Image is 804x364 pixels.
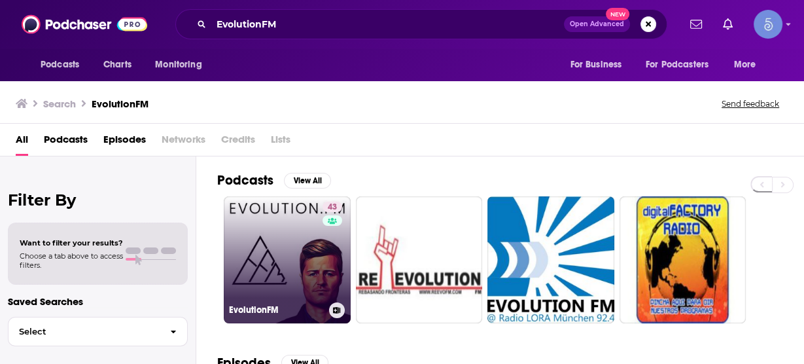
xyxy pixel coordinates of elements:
span: Networks [162,129,205,156]
button: open menu [561,52,638,77]
button: View All [284,173,331,189]
span: Lists [271,129,290,156]
span: Want to filter your results? [20,238,123,247]
h2: Filter By [8,191,188,209]
button: open menu [146,52,218,77]
button: open menu [31,52,96,77]
a: Charts [95,52,139,77]
span: Credits [221,129,255,156]
h3: EvolutionFM [92,98,149,110]
span: Podcasts [41,56,79,74]
a: Show notifications dropdown [685,13,707,35]
span: Charts [103,56,131,74]
a: PodcastsView All [217,172,331,189]
button: open menu [725,52,773,77]
button: open menu [637,52,727,77]
h2: Podcasts [217,172,273,189]
a: Episodes [103,129,146,156]
span: For Podcasters [646,56,708,74]
span: 43 [328,201,337,214]
a: 43 [323,202,342,212]
p: Saved Searches [8,295,188,308]
img: User Profile [754,10,782,39]
span: New [606,8,629,20]
span: Choose a tab above to access filters. [20,251,123,270]
span: More [734,56,756,74]
button: Show profile menu [754,10,782,39]
a: Podcasts [44,129,88,156]
button: Open AdvancedNew [564,16,630,32]
a: All [16,129,28,156]
div: Search podcasts, credits, & more... [175,9,667,39]
a: Show notifications dropdown [718,13,738,35]
img: Podchaser - Follow, Share and Rate Podcasts [22,12,147,37]
span: Logged in as Spiral5-G1 [754,10,782,39]
span: Open Advanced [570,21,624,27]
button: Select [8,317,188,346]
h3: Search [43,98,76,110]
input: Search podcasts, credits, & more... [211,14,564,35]
a: 43EvolutionFM [224,196,351,323]
h3: EvolutionFM [229,304,324,316]
span: For Business [570,56,621,74]
button: Send feedback [718,98,783,109]
span: Select [9,327,160,336]
span: Monitoring [155,56,201,74]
